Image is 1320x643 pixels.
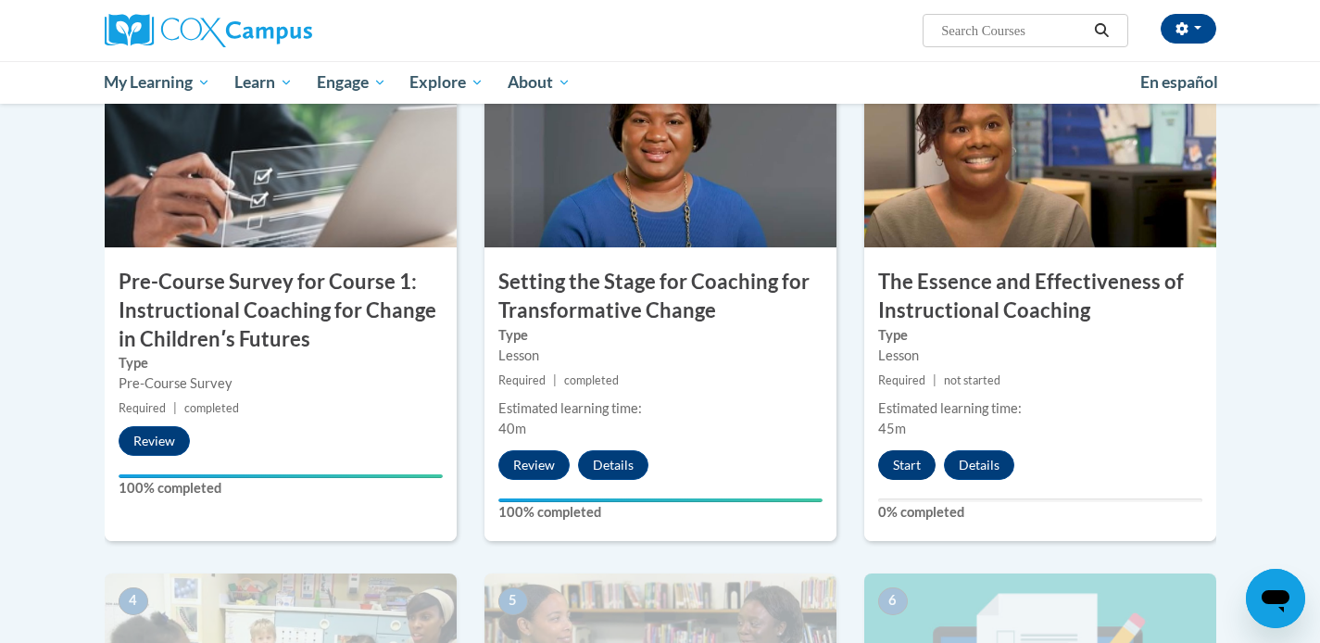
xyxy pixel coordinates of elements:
label: 100% completed [119,478,443,498]
div: Your progress [119,474,443,478]
span: 5 [498,587,528,615]
span: About [508,71,571,94]
input: Search Courses [939,19,1087,42]
a: Explore [397,61,496,104]
div: Lesson [498,346,823,366]
span: 4 [119,587,148,615]
span: My Learning [104,71,210,94]
a: Engage [305,61,398,104]
span: | [933,373,937,387]
span: 40m [498,421,526,436]
button: Review [119,426,190,456]
img: Course Image [105,62,457,247]
div: Pre-Course Survey [119,373,443,394]
label: Type [498,325,823,346]
span: Required [878,373,925,387]
button: Start [878,450,936,480]
button: Search [1087,19,1115,42]
h3: Setting the Stage for Coaching for Transformative Change [484,268,836,325]
span: completed [564,373,619,387]
button: Details [578,450,648,480]
button: Details [944,450,1014,480]
button: Account Settings [1161,14,1216,44]
span: Required [498,373,546,387]
a: My Learning [93,61,223,104]
span: completed [184,401,239,415]
span: Explore [409,71,484,94]
label: 0% completed [878,502,1202,523]
span: 6 [878,587,908,615]
span: Engage [317,71,386,94]
a: About [496,61,583,104]
iframe: Button to launch messaging window [1246,569,1305,628]
div: Estimated learning time: [498,398,823,419]
label: Type [119,353,443,373]
img: Course Image [484,62,836,247]
span: | [173,401,177,415]
img: Course Image [864,62,1216,247]
label: Type [878,325,1202,346]
label: 100% completed [498,502,823,523]
div: Your progress [498,498,823,502]
h3: Pre-Course Survey for Course 1: Instructional Coaching for Change in Childrenʹs Futures [105,268,457,353]
span: En español [1140,72,1218,92]
div: Lesson [878,346,1202,366]
button: Review [498,450,570,480]
h3: The Essence and Effectiveness of Instructional Coaching [864,268,1216,325]
img: Cox Campus [105,14,312,47]
a: Learn [222,61,305,104]
span: Learn [234,71,293,94]
a: En español [1128,63,1230,102]
span: 45m [878,421,906,436]
a: Cox Campus [105,14,457,47]
span: not started [944,373,1000,387]
span: | [553,373,557,387]
div: Estimated learning time: [878,398,1202,419]
div: Main menu [77,61,1244,104]
span: Required [119,401,166,415]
